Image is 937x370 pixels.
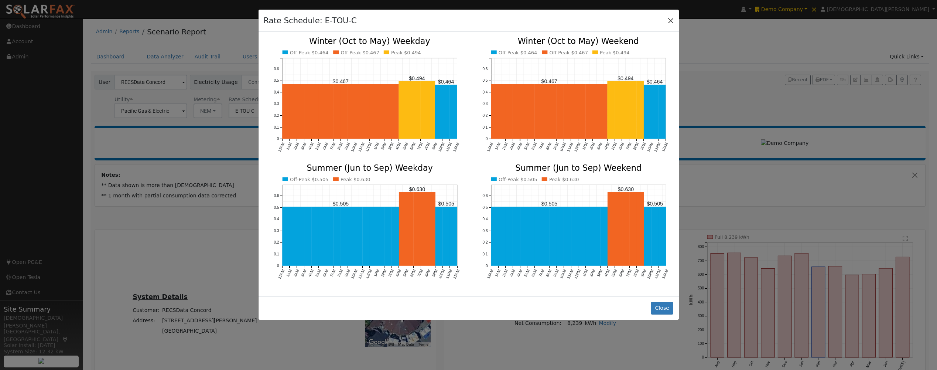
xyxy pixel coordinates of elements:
[274,102,279,106] text: 0.3
[506,84,513,139] rect: onclick=""
[264,15,357,27] h4: Rate Schedule: E-TOU-C
[290,50,329,55] text: Off-Peak $0.464
[578,207,586,266] rect: onclick=""
[277,142,285,153] text: 12AM
[618,75,634,81] text: $0.494
[586,84,593,139] rect: onclick=""
[332,78,349,84] text: $0.467
[486,269,494,279] text: 12AM
[553,269,560,278] text: 9AM
[651,302,673,315] button: Close
[399,81,406,139] rect: onclick=""
[516,142,523,151] text: 4AM
[661,142,669,153] text: 12AM
[600,84,608,139] rect: onclick=""
[622,81,630,139] rect: onclick=""
[322,142,329,151] text: 6AM
[452,269,460,279] text: 12AM
[618,142,625,151] text: 6PM
[578,84,586,139] rect: onclick=""
[428,192,435,266] rect: onclick=""
[586,207,593,266] rect: onclick=""
[293,269,300,278] text: 2AM
[659,85,666,139] rect: onclick=""
[445,142,453,153] text: 11PM
[290,177,329,182] text: Off-Peak $0.505
[274,67,279,71] text: 0.6
[304,207,311,266] rect: onclick=""
[274,78,279,82] text: 0.5
[370,207,377,266] rect: onclick=""
[538,142,545,151] text: 7AM
[365,269,373,279] text: 12PM
[574,269,581,279] text: 12PM
[402,142,409,151] text: 5PM
[311,207,319,266] rect: onclick=""
[348,207,355,266] rect: onclick=""
[557,84,564,139] rect: onclick=""
[571,207,578,266] rect: onclick=""
[483,206,488,210] text: 0.5
[290,84,297,139] rect: onclick=""
[431,142,438,151] text: 9PM
[611,269,618,278] text: 5PM
[274,113,279,118] text: 0.2
[387,142,394,151] text: 3PM
[483,102,488,106] text: 0.3
[549,84,557,139] rect: onclick=""
[654,142,661,153] text: 11PM
[435,85,442,139] rect: onclick=""
[494,269,501,278] text: 1AM
[322,269,329,278] text: 6AM
[285,142,293,151] text: 1AM
[513,84,520,139] rect: onclick=""
[277,137,279,141] text: 0
[557,207,564,266] rect: onclick=""
[309,36,430,46] text: Winter (Oct to May) Weekday
[362,207,370,266] rect: onclick=""
[387,269,394,278] text: 3PM
[513,207,520,266] rect: onclick=""
[274,241,279,245] text: 0.2
[438,142,445,153] text: 10PM
[647,79,663,85] text: $0.464
[391,50,421,55] text: Peak $0.494
[589,269,596,278] text: 2PM
[491,207,498,266] rect: onclick=""
[644,207,652,266] rect: onclick=""
[438,269,445,279] text: 10PM
[355,207,362,266] rect: onclick=""
[626,269,633,278] text: 7PM
[358,269,365,279] text: 11AM
[600,207,608,266] rect: onclick=""
[644,85,652,139] rect: onclick=""
[498,84,506,139] rect: onclick=""
[502,269,509,278] text: 2AM
[633,142,640,151] text: 8PM
[629,81,637,139] rect: onclick=""
[483,67,488,71] text: 0.6
[499,50,537,55] text: Off-Peak $0.464
[541,201,558,207] text: $0.505
[637,192,644,266] rect: onclick=""
[384,207,391,266] rect: onclick=""
[640,142,647,151] text: 9PM
[380,142,387,151] text: 2PM
[424,142,431,151] text: 8PM
[395,269,402,278] text: 4PM
[341,84,348,139] rect: onclick=""
[582,142,589,151] text: 1PM
[409,269,416,278] text: 6PM
[600,50,630,55] text: Peak $0.494
[311,84,319,139] rect: onclick=""
[574,142,581,153] text: 12PM
[596,269,603,278] text: 3PM
[319,84,326,139] rect: onclick=""
[450,85,457,139] rect: onclick=""
[424,269,431,278] text: 8PM
[421,192,428,266] rect: onclick=""
[516,269,523,278] text: 4AM
[297,84,304,139] rect: onclick=""
[344,142,351,151] text: 9AM
[438,201,455,207] text: $0.505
